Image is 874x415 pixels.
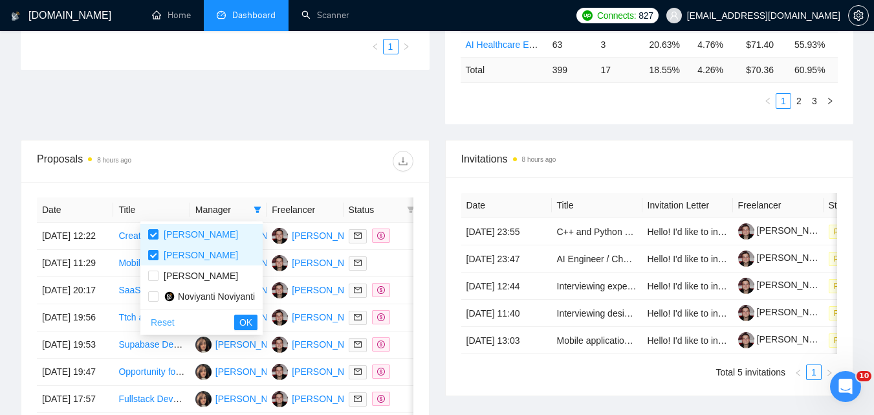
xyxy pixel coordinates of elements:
td: Interviewing designers and developers for our business success platform [552,300,642,327]
td: Total [461,57,547,82]
div: [PERSON_NAME] [292,365,366,379]
span: filter [254,206,261,214]
a: YS[PERSON_NAME] [272,311,366,322]
span: 10 [857,371,871,381]
a: YS[PERSON_NAME] [272,230,366,240]
img: YS [272,255,288,271]
img: c1bYBLFISfW-KFu5YnXsqDxdnhJyhFG7WZWQjmw4vq0-YF4TwjoJdqRJKIWeWIjxa9 [738,278,754,294]
button: setting [848,5,869,26]
span: Manager [195,203,248,217]
div: Proposals [37,151,225,172]
td: [DATE] 23:47 [461,245,552,273]
span: Reset [151,315,175,330]
th: Date [461,193,552,218]
span: dollar [377,232,385,240]
a: 1 [776,94,791,108]
button: left [760,93,776,109]
td: [DATE] 12:22 [37,223,113,250]
span: mail [354,395,362,403]
li: Previous Page [760,93,776,109]
a: Interviewing designers and developers for our business success platform [557,308,849,319]
th: Invitation Letter [642,193,733,218]
li: 3 [807,93,822,109]
img: c1bYBLFISfW-KFu5YnXsqDxdnhJyhFG7WZWQjmw4vq0-YF4TwjoJdqRJKIWeWIjxa9 [738,223,754,240]
span: setting [849,10,868,21]
a: Mobile application refactoring [557,335,675,346]
li: Previous Page [367,39,383,54]
a: KA[PERSON_NAME] [195,366,290,376]
td: $71.40 [741,32,789,57]
td: Ttch app [113,304,190,331]
a: [PERSON_NAME] [738,280,831,290]
a: SaaS MVP Development for Voice, Scheduling, & Billing Platform [118,285,380,295]
span: mail [354,368,362,376]
td: Opportunity for Long-Term Collaboration – University Management System Project [113,359,190,386]
img: c1bYBLFISfW-KFu5YnXsqDxdnhJyhFG7WZWQjmw4vq0-YF4TwjoJdqRJKIWeWIjxa9 [738,305,754,321]
td: 17 [596,57,644,82]
td: 55.93% [789,32,838,57]
span: mail [354,259,362,267]
a: KA[PERSON_NAME] [195,339,290,349]
li: Next Page [822,365,837,380]
span: [PERSON_NAME] [164,229,238,240]
td: [DATE] 23:55 [461,218,552,245]
a: YS[PERSON_NAME] [272,339,366,349]
img: YS [272,391,288,407]
span: Noviyanti Noviyanti [178,291,255,302]
li: Next Page [822,93,838,109]
a: YS[PERSON_NAME] [272,284,366,295]
td: [DATE] 19:53 [37,331,113,359]
button: left [367,39,383,54]
span: mail [354,341,362,348]
a: KA[PERSON_NAME] [195,393,290,403]
td: [DATE] 17:57 [37,386,113,413]
span: 827 [639,8,653,23]
li: Total 5 invitations [716,365,785,380]
a: [PERSON_NAME] [738,252,831,263]
span: dollar [377,286,385,294]
img: YS [272,337,288,353]
span: right [402,43,410,50]
td: 63 [547,32,596,57]
td: 3 [596,32,644,57]
td: 399 [547,57,596,82]
td: 20.63% [644,32,692,57]
img: logo [11,6,20,27]
span: left [794,369,802,377]
img: YS [272,282,288,298]
a: Pending [829,280,873,291]
span: left [371,43,379,50]
span: download [393,156,413,166]
span: Pending [829,225,868,239]
td: Interviewing experts for our business success platform [552,273,642,300]
a: 1 [384,39,398,54]
td: Fullstack Developer Needed with JavaScript and Python Expertise [113,386,190,413]
button: download [393,151,413,172]
li: 1 [806,365,822,380]
span: mail [354,286,362,294]
span: filter [404,200,417,219]
td: Create Birthday Reminder App Exactly Like Hip - On The App Store [113,223,190,250]
img: YS [272,228,288,244]
span: Dashboard [232,10,276,21]
div: [PERSON_NAME] [215,337,290,352]
td: 4.76% [692,32,741,57]
td: AI Engineer / Chatbot Consultant for Abacus.AI Integration (Municipality Website Project) [552,245,642,273]
a: setting [848,10,869,21]
li: 1 [776,93,791,109]
button: Reset [146,315,180,330]
a: [PERSON_NAME] [738,225,831,236]
td: 60.95 % [789,57,838,82]
a: Fullstack Developer Needed with JavaScript and Python Expertise [118,394,384,404]
td: [DATE] 11:29 [37,250,113,277]
span: Pending [829,306,868,320]
span: dashboard [217,10,226,19]
span: [PERSON_NAME] [164,250,238,260]
td: 18.55 % [644,57,692,82]
span: dollar [377,395,385,403]
span: Status [349,203,402,217]
span: mail [354,232,362,240]
button: right [399,39,414,54]
img: c1bYBLFISfW-KFu5YnXsqDxdnhJyhFG7WZWQjmw4vq0-YF4TwjoJdqRJKIWeWIjxa9 [738,332,754,348]
a: Opportunity for Long-Term Collaboration – University Management System Project [118,366,448,377]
